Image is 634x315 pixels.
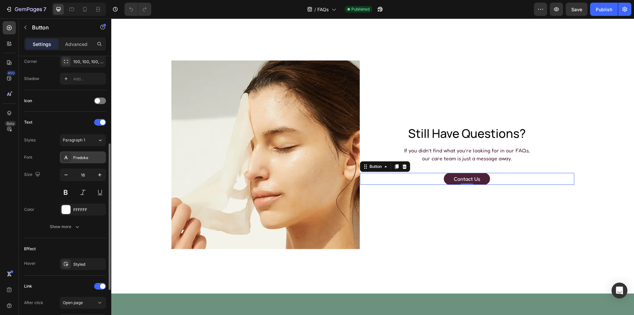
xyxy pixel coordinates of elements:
[24,154,32,160] div: Font
[73,76,104,82] div: Add...
[24,98,32,104] div: Icon
[24,207,34,213] div: Color
[351,6,370,12] span: Published
[32,23,88,31] p: Button
[73,59,104,65] div: 100, 100, 100, 100
[3,3,49,16] button: 7
[317,6,329,13] span: FAQs
[342,156,369,164] p: contact us
[5,121,16,126] div: Beta
[566,3,587,16] button: Save
[24,119,32,125] div: Text
[43,5,46,13] p: 7
[258,106,454,124] h2: still have questions?
[60,134,106,146] button: Paragraph 1
[24,221,106,233] button: Show more
[333,154,379,166] a: contact us
[24,260,36,266] div: Hover
[63,137,85,143] span: Paragraph 1
[60,297,106,309] button: Open page
[590,3,618,16] button: Publish
[33,41,51,48] p: Settings
[73,207,104,213] div: FFFFFF
[63,300,83,305] span: Open page
[571,7,582,12] span: Save
[24,137,36,143] div: Styles
[596,6,612,13] div: Publish
[24,59,37,64] div: Corner
[314,6,316,13] span: /
[6,70,16,76] div: 450
[50,223,81,230] div: Show more
[24,76,39,82] div: Shadow
[259,128,453,144] p: If you didn’t find what you’re looking for in our FAQs, our care team is just a message away.
[24,170,42,179] div: Size
[24,300,43,306] div: After click
[612,283,627,298] div: Open Intercom Messenger
[65,41,88,48] p: Advanced
[73,261,104,267] div: Styled
[24,246,36,252] div: Effect
[257,145,272,151] div: Button
[124,3,151,16] div: Undo/Redo
[73,155,104,161] div: Fredoka
[111,19,634,315] iframe: Design area
[24,283,32,289] div: Link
